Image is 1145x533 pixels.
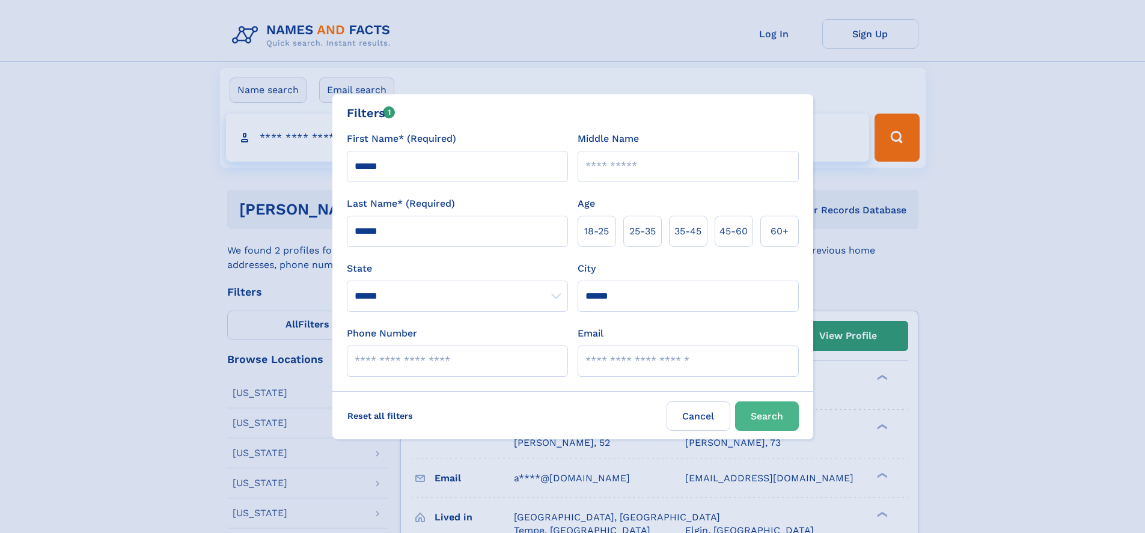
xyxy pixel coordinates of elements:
label: City [578,261,596,276]
label: State [347,261,568,276]
div: Filters [347,104,395,122]
label: Age [578,196,595,211]
label: Phone Number [347,326,417,341]
label: Reset all filters [340,401,421,430]
span: 35‑45 [674,224,701,239]
label: Last Name* (Required) [347,196,455,211]
span: 60+ [771,224,789,239]
span: 25‑35 [629,224,656,239]
button: Search [735,401,799,431]
span: 18‑25 [584,224,609,239]
label: First Name* (Required) [347,132,456,146]
span: 45‑60 [719,224,748,239]
label: Email [578,326,603,341]
label: Cancel [667,401,730,431]
label: Middle Name [578,132,639,146]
